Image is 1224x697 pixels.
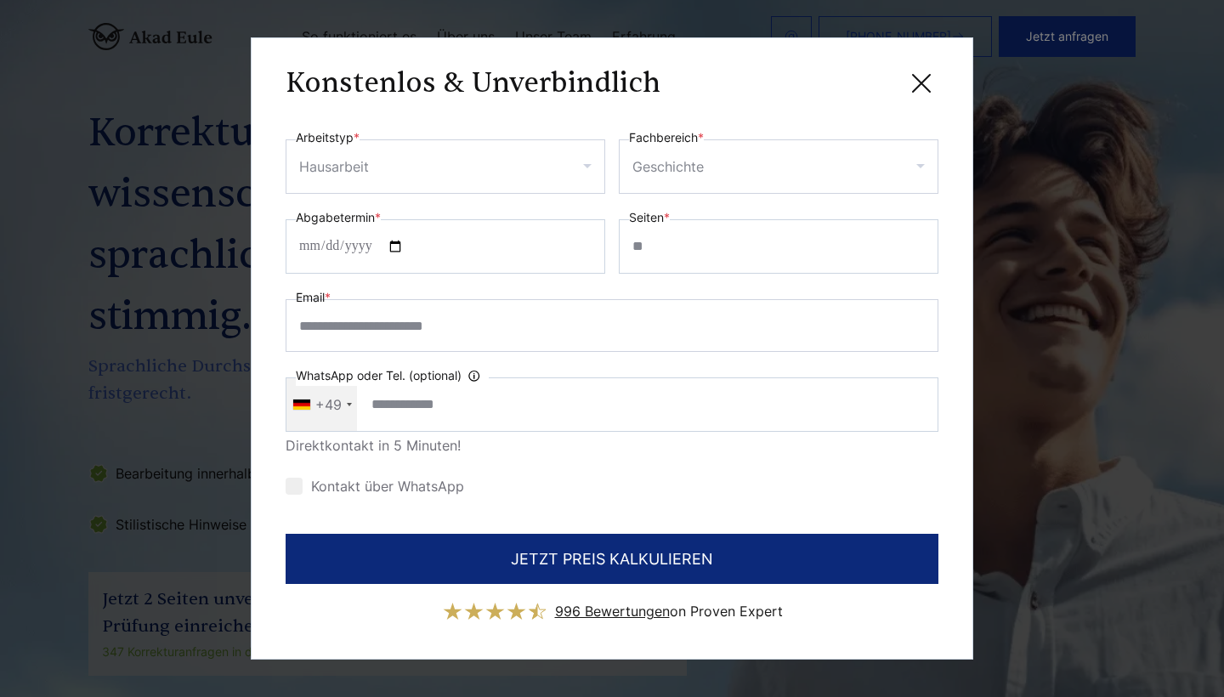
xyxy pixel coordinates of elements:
label: Arbeitstyp [296,127,360,148]
span: 996 Bewertungen [555,603,670,620]
label: Fachbereich [629,127,704,148]
div: Direktkontakt in 5 Minuten! [286,432,938,459]
div: Geschichte [632,153,704,180]
div: Telephone country code [286,378,357,431]
div: +49 [315,391,342,418]
h3: Konstenlos & Unverbindlich [286,66,660,100]
label: Email [296,287,331,308]
label: WhatsApp oder Tel. (optional) [296,365,489,386]
label: Kontakt über WhatsApp [286,478,464,495]
label: Abgabetermin [296,207,381,228]
div: on Proven Expert [555,598,783,625]
div: Hausarbeit [299,153,369,180]
label: Seiten [629,207,670,228]
button: JETZT PREIS KALKULIEREN [286,534,938,584]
